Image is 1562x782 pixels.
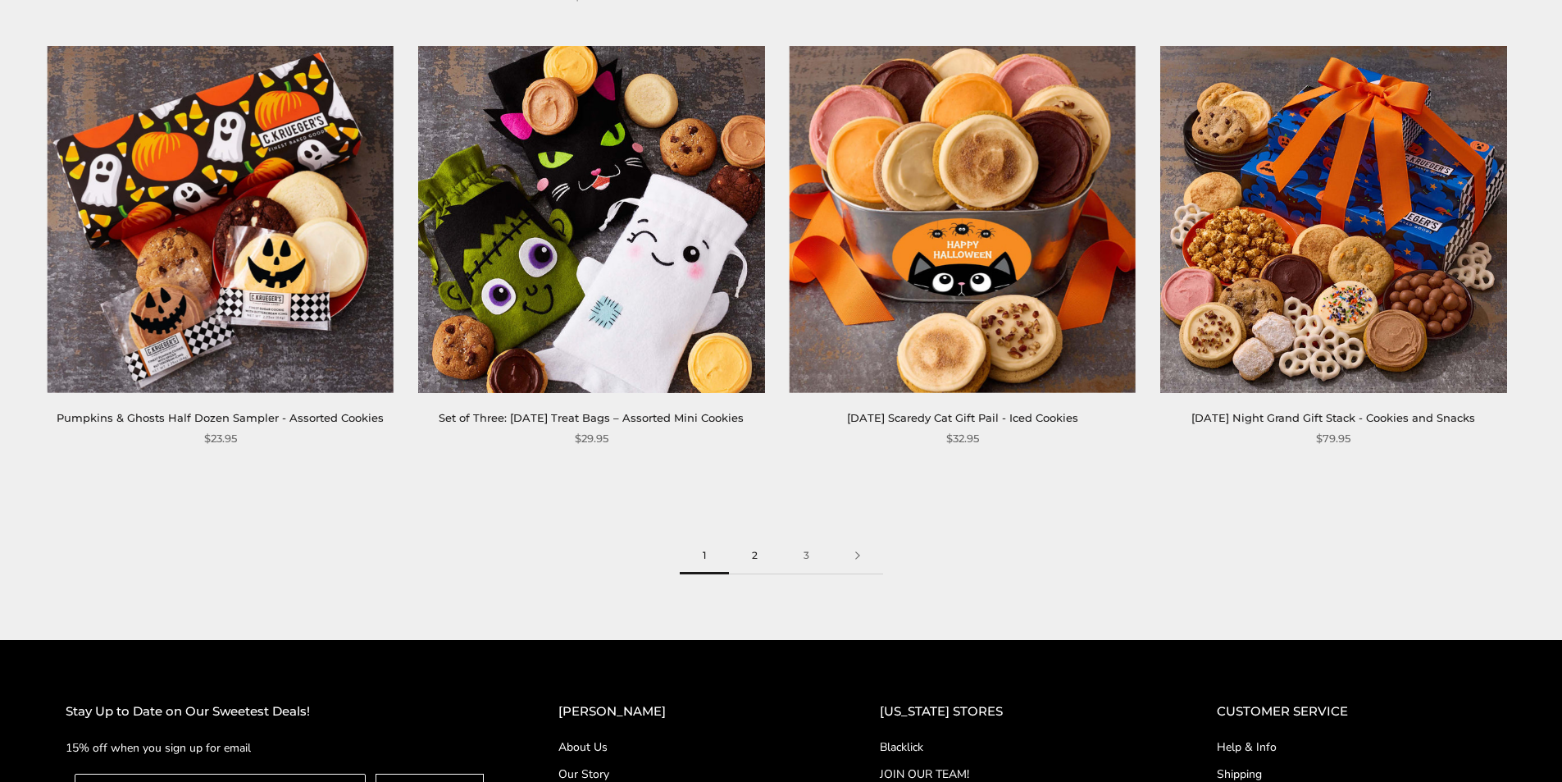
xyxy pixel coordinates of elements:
span: 1 [680,537,729,574]
a: Help & Info [1217,739,1496,756]
p: 15% off when you sign up for email [66,739,493,757]
a: Pumpkins & Ghosts Half Dozen Sampler - Assorted Cookies [57,411,384,424]
a: 3 [781,537,832,574]
h2: [US_STATE] STORES [880,702,1151,722]
span: $32.95 [946,430,979,447]
a: [DATE] Night Grand Gift Stack - Cookies and Snacks [1191,411,1475,424]
iframe: Sign Up via Text for Offers [13,720,170,769]
span: $29.95 [575,430,608,447]
h2: Stay Up to Date on Our Sweetest Deals! [66,702,493,722]
h2: CUSTOMER SERVICE [1217,702,1496,722]
h2: [PERSON_NAME] [558,702,814,722]
a: About Us [558,739,814,756]
img: Set of Three: Halloween Treat Bags – Assorted Mini Cookies [418,46,764,392]
img: Pumpkins & Ghosts Half Dozen Sampler - Assorted Cookies [48,46,394,392]
img: Halloween Scaredy Cat Gift Pail - Iced Cookies [790,46,1136,392]
img: Halloween Night Grand Gift Stack - Cookies and Snacks [1160,46,1506,392]
span: $79.95 [1316,430,1350,447]
a: Next page [832,537,883,574]
span: $23.95 [204,430,237,447]
a: Blacklick [880,739,1151,756]
a: [DATE] Scaredy Cat Gift Pail - Iced Cookies [847,411,1078,424]
a: Set of Three: [DATE] Treat Bags – Assorted Mini Cookies [439,411,744,424]
a: 2 [729,537,781,574]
